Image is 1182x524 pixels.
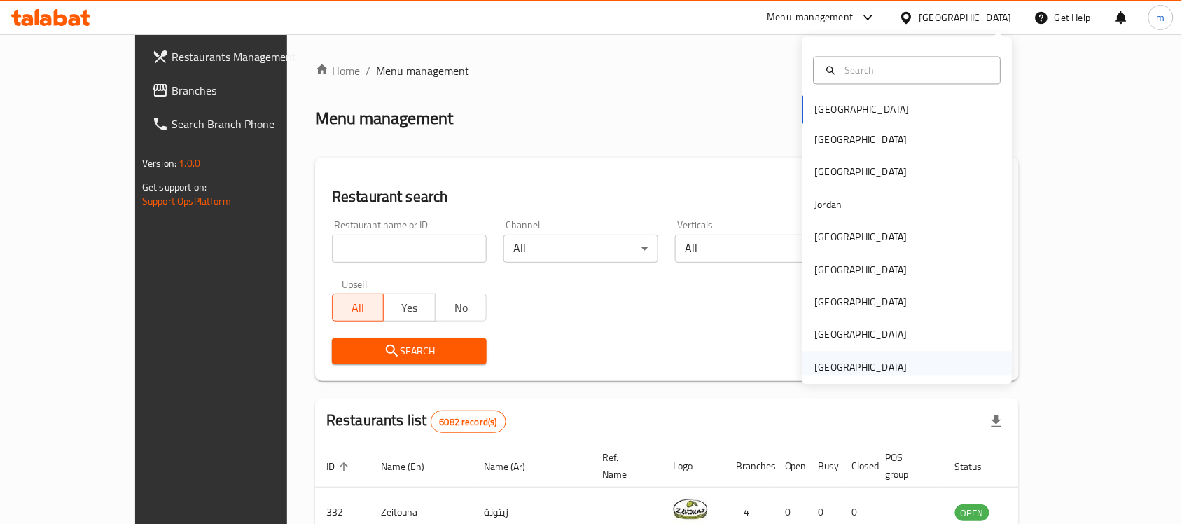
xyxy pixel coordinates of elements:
[662,445,725,488] th: Logo
[675,235,830,263] div: All
[725,445,774,488] th: Branches
[484,458,543,475] span: Name (Ar)
[840,62,992,78] input: Search
[376,62,469,79] span: Menu management
[807,445,841,488] th: Busy
[503,235,658,263] div: All
[326,410,506,433] h2: Restaurants list
[1157,10,1165,25] span: m
[815,197,842,212] div: Jordan
[774,445,807,488] th: Open
[435,294,487,322] button: No
[315,62,1019,79] nav: breadcrumb
[343,343,475,360] span: Search
[980,405,1013,439] div: Export file
[815,230,908,245] div: [GEOGRAPHIC_DATA]
[815,262,908,277] div: [GEOGRAPHIC_DATA]
[142,192,231,210] a: Support.OpsPlatform
[767,9,854,26] div: Menu-management
[342,280,368,289] label: Upsell
[179,154,200,172] span: 1.0.0
[141,40,333,74] a: Restaurants Management
[332,186,1002,207] h2: Restaurant search
[815,132,908,148] div: [GEOGRAPHIC_DATA]
[366,62,370,79] li: /
[141,74,333,107] a: Branches
[815,327,908,343] div: [GEOGRAPHIC_DATA]
[141,107,333,141] a: Search Branch Phone
[332,294,384,322] button: All
[338,298,378,318] span: All
[315,107,453,130] h2: Menu management
[919,10,1012,25] div: [GEOGRAPHIC_DATA]
[142,178,207,196] span: Get support on:
[142,154,176,172] span: Version:
[431,415,506,429] span: 6082 record(s)
[172,48,321,65] span: Restaurants Management
[383,294,435,322] button: Yes
[815,295,908,310] div: [GEOGRAPHIC_DATA]
[955,458,1001,475] span: Status
[431,411,506,433] div: Total records count
[602,449,645,483] span: Ref. Name
[326,458,353,475] span: ID
[172,82,321,99] span: Branches
[815,165,908,180] div: [GEOGRAPHIC_DATA]
[389,298,429,318] span: Yes
[815,359,908,375] div: [GEOGRAPHIC_DATA]
[886,449,927,483] span: POS group
[841,445,875,488] th: Closed
[332,338,487,364] button: Search
[172,116,321,132] span: Search Branch Phone
[441,298,481,318] span: No
[955,505,989,521] span: OPEN
[332,235,487,263] input: Search for restaurant name or ID..
[955,504,989,521] div: OPEN
[381,458,443,475] span: Name (En)
[315,62,360,79] a: Home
